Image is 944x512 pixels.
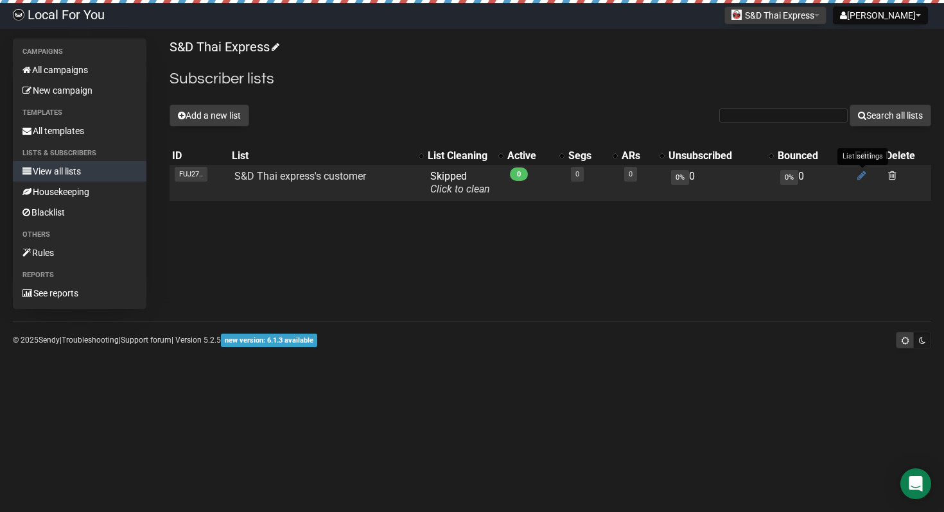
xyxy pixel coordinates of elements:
[13,268,146,283] li: Reports
[234,170,366,182] a: S&D Thai express's customer
[121,336,171,345] a: Support forum
[221,334,317,347] span: new version: 6.1.3 available
[850,105,931,126] button: Search all lists
[13,105,146,121] li: Templates
[778,149,839,162] div: Bounced
[575,170,579,178] a: 0
[775,165,852,201] td: 0
[566,147,619,165] th: Segs: No sort applied, activate to apply an ascending sort
[428,149,492,162] div: List Cleaning
[170,39,277,55] a: S&D Thai Express
[505,147,566,165] th: Active: No sort applied, activate to apply an ascending sort
[430,170,490,195] span: Skipped
[837,148,888,165] div: List settings
[13,9,24,21] img: d61d2441668da63f2d83084b75c85b29
[430,183,490,195] a: Click to clean
[731,10,742,20] img: 989.jpg
[666,147,775,165] th: Unsubscribed: No sort applied, activate to apply an ascending sort
[13,182,146,202] a: Housekeeping
[221,336,317,345] a: new version: 6.1.3 available
[425,147,505,165] th: List Cleaning: No sort applied, activate to apply an ascending sort
[619,147,666,165] th: ARs: No sort applied, activate to apply an ascending sort
[666,165,775,201] td: 0
[13,60,146,80] a: All campaigns
[13,333,317,347] p: © 2025 | | | Version 5.2.5
[13,161,146,182] a: View all lists
[13,44,146,60] li: Campaigns
[170,67,931,90] h2: Subscriber lists
[170,147,229,165] th: ID: No sort applied, sorting is disabled
[507,149,553,162] div: Active
[39,336,60,345] a: Sendy
[229,147,425,165] th: List: No sort applied, activate to apply an ascending sort
[622,149,653,162] div: ARs
[780,170,798,185] span: 0%
[883,147,931,165] th: Delete: No sort applied, sorting is disabled
[62,336,119,345] a: Troubleshooting
[13,227,146,243] li: Others
[669,149,762,162] div: Unsubscribed
[13,121,146,141] a: All templates
[671,170,689,185] span: 0%
[724,6,826,24] button: S&D Thai Express
[170,105,249,126] button: Add a new list
[833,6,928,24] button: [PERSON_NAME]
[13,80,146,101] a: New campaign
[172,149,226,162] div: ID
[13,283,146,303] a: See reports
[775,147,852,165] th: Bounced: No sort applied, activate to apply an ascending sort
[900,468,931,499] div: Open Intercom Messenger
[232,149,412,162] div: List
[13,146,146,161] li: Lists & subscribers
[629,170,633,178] a: 0
[568,149,606,162] div: Segs
[175,167,207,182] span: FUJ27..
[510,167,528,181] span: 0
[13,243,146,263] a: Rules
[886,149,929,162] div: Delete
[13,202,146,223] a: Blacklist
